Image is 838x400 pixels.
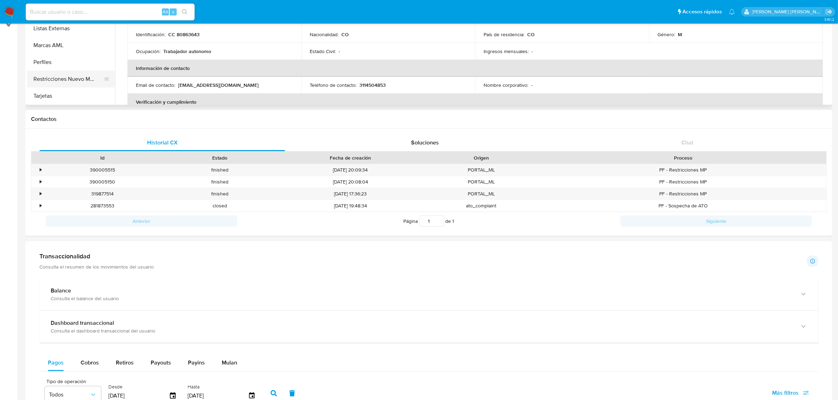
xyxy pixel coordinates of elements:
[657,31,675,38] p: Género :
[423,200,540,212] div: ato_complaint
[359,82,386,88] p: 3114504853
[729,9,735,15] a: Notificaciones
[339,48,340,54] p: -
[278,176,423,188] div: [DATE] 20:08:04
[31,116,827,123] h1: Contactos
[40,179,42,185] div: •
[161,176,278,188] div: finished
[27,88,115,104] button: Tarjetas
[540,176,826,188] div: PF - Restricciones MP
[825,8,833,15] a: Salir
[310,48,336,54] p: Estado Civil :
[166,154,273,161] div: Estado
[177,7,192,17] button: search-icon
[681,138,693,147] span: Chat
[411,138,439,147] span: Soluciones
[278,200,423,212] div: [DATE] 19:48:34
[40,167,42,173] div: •
[163,8,168,15] span: Alt
[428,154,535,161] div: Origen
[278,188,423,200] div: [DATE] 17:36:23
[341,31,349,38] p: CO
[283,154,418,161] div: Fecha de creación
[40,202,42,209] div: •
[540,164,826,176] div: PF - Restricciones MP
[161,188,278,200] div: finished
[404,215,454,227] span: Página de
[168,31,200,38] p: CC 80863643
[27,37,115,54] button: Marcas AML
[44,164,161,176] div: 390005515
[540,200,826,212] div: PF - Sospecha de ATO
[278,164,423,176] div: [DATE] 20:09:34
[423,188,540,200] div: PORTAL_ML
[824,17,834,22] span: 3.161.2
[527,31,535,38] p: CO
[540,188,826,200] div: PF - Restricciones MP
[531,48,533,54] p: -
[136,82,175,88] p: Email de contacto :
[682,8,722,15] span: Accesos rápidos
[136,31,165,38] p: Identificación :
[161,200,278,212] div: closed
[484,48,529,54] p: Ingresos mensuales :
[678,31,682,38] p: M
[423,164,540,176] div: PORTAL_ML
[127,60,823,77] th: Información de contacto
[163,48,211,54] p: Trabajador autonomo
[40,191,42,197] div: •
[310,31,339,38] p: Nacionalidad :
[423,176,540,188] div: PORTAL_ML
[127,93,823,110] th: Verificación y cumplimiento
[620,215,812,227] button: Siguiente
[161,164,278,176] div: finished
[453,218,454,225] span: 1
[752,8,823,15] p: camila.baquero@mercadolibre.com.co
[27,71,109,88] button: Restricciones Nuevo Mundo
[172,8,174,15] span: s
[484,82,528,88] p: Nombre corporativo :
[44,188,161,200] div: 319877514
[136,48,160,54] p: Ocupación :
[484,31,524,38] p: País de residencia :
[545,154,821,161] div: Proceso
[44,200,161,212] div: 281873553
[27,20,115,37] button: Listas Externas
[46,215,237,227] button: Anterior
[27,54,115,71] button: Perfiles
[147,138,178,147] span: Historial CX
[44,176,161,188] div: 390005150
[49,154,156,161] div: Id
[26,7,195,17] input: Buscar usuario o caso...
[178,82,259,88] p: [EMAIL_ADDRESS][DOMAIN_NAME]
[310,82,357,88] p: Teléfono de contacto :
[531,82,533,88] p: -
